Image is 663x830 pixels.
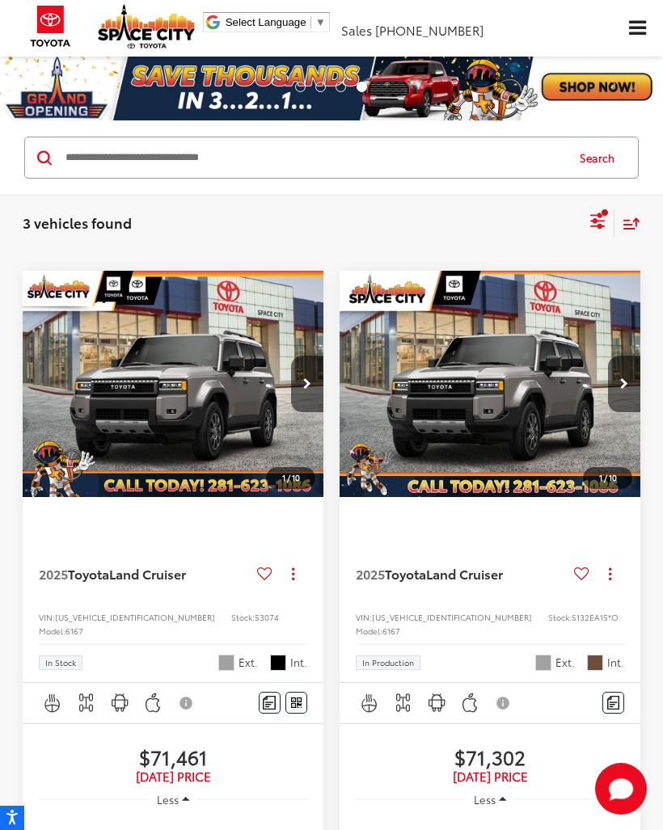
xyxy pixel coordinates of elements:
[608,356,640,412] button: Next image
[39,564,68,583] span: 2025
[375,21,484,39] span: [PHONE_NUMBER]
[588,207,608,239] button: Select filters
[291,697,302,710] i: Window Sticker
[285,472,292,483] span: /
[595,763,647,815] button: Toggle Chat Window
[362,659,414,667] span: In Production
[226,16,306,28] span: Select Language
[359,693,379,713] img: Heated Steering Wheel
[239,655,258,670] span: Ext.
[474,792,496,807] span: Less
[218,655,234,671] span: Meteor Shower
[356,769,624,785] span: [DATE] Price
[607,696,620,710] img: Comments
[157,792,179,807] span: Less
[42,693,62,713] img: Heated Steering Wheel
[356,565,568,583] a: 2025ToyotaLand Cruiser
[609,471,617,483] span: 10
[587,655,603,671] span: Java Leather
[282,471,285,483] span: 1
[535,655,551,671] span: Meteor Shower
[291,356,323,412] button: Next image
[393,693,413,713] img: 4WD/AWD
[263,696,276,710] img: Comments
[22,271,325,497] div: 2025 Toyota Land Cruiser Land Cruiser 0
[149,785,197,814] button: Less
[55,611,215,623] span: [US_VEHICLE_IDENTIFICATION_NUMBER]
[356,611,372,623] span: VIN:
[548,611,572,623] span: Stock:
[23,213,132,232] span: 3 vehicles found
[45,659,76,667] span: In Stock
[259,692,281,714] button: Comments
[341,21,372,39] span: Sales
[270,655,286,671] span: Black Leather
[292,471,300,483] span: 10
[602,472,609,483] span: /
[290,655,307,670] span: Int.
[614,209,640,238] button: Select sort value
[98,4,195,48] img: Space City Toyota
[39,611,55,623] span: VIN:
[564,137,638,178] button: Search
[555,655,575,670] span: Ext.
[65,625,83,637] span: 6167
[315,16,326,28] span: ▼
[609,567,611,580] span: dropdown dots
[426,564,503,583] span: Land Cruiser
[382,625,400,637] span: 6167
[64,138,564,177] input: Search by Make, Model, or Keyword
[279,559,307,588] button: Actions
[427,693,447,713] img: Android Auto
[22,271,325,497] a: 2025 Toyota Land Cruiser Land Cruiser2025 Toyota Land Cruiser Land Cruiser2025 Toyota Land Cruise...
[596,559,624,588] button: Actions
[22,271,325,498] img: 2025 Toyota Land Cruiser Land Cruiser
[255,611,279,623] span: 53074
[372,611,532,623] span: [US_VEHICLE_IDENTIFICATION_NUMBER]
[602,692,624,714] button: Comments
[39,769,307,785] span: [DATE] Price
[599,471,602,483] span: 1
[143,693,163,713] img: Apple CarPlay
[310,16,311,28] span: ​
[572,611,619,623] span: S132EA15*O
[607,655,624,670] span: Int.
[356,564,385,583] span: 2025
[339,271,642,497] div: 2025 Toyota Land Cruiser Land Cruiser 0
[39,625,65,637] span: Model:
[226,16,326,28] a: Select Language​
[356,744,624,769] span: $71,302
[292,567,294,580] span: dropdown dots
[173,686,201,720] button: View Disclaimer
[460,693,480,713] img: Apple CarPlay
[595,763,647,815] svg: Start Chat
[39,565,251,583] a: 2025ToyotaLand Cruiser
[490,686,517,720] button: View Disclaimer
[339,271,642,497] a: 2025 Toyota Land Cruiser Land Cruiser2025 Toyota Land Cruiser Land Cruiser2025 Toyota Land Cruise...
[466,785,514,814] button: Less
[39,744,307,769] span: $71,461
[385,564,426,583] span: Toyota
[110,693,130,713] img: Android Auto
[285,692,307,714] button: Window Sticker
[76,693,96,713] img: 4WD/AWD
[339,271,642,498] img: 2025 Toyota Land Cruiser Land Cruiser
[356,625,382,637] span: Model:
[231,611,255,623] span: Stock:
[109,564,186,583] span: Land Cruiser
[68,564,109,583] span: Toyota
